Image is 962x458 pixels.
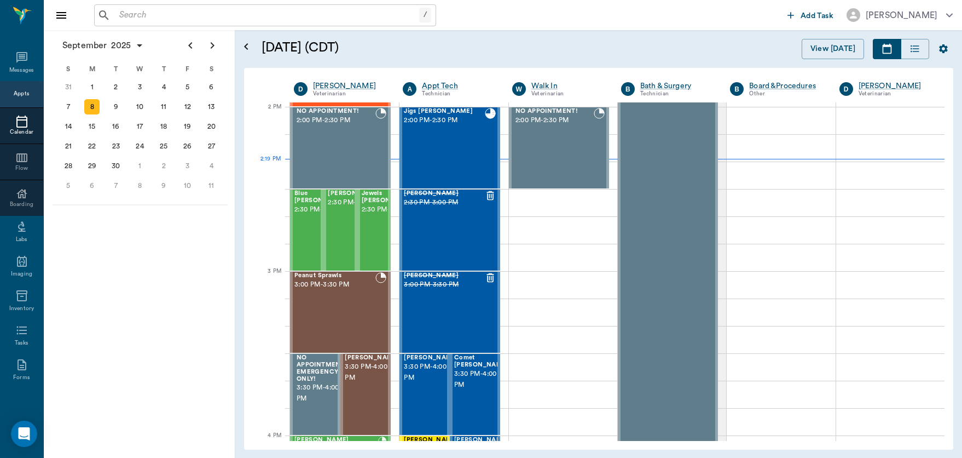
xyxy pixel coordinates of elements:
div: Saturday, October 11, 2025 [204,178,219,193]
span: 2:00 PM - 2:30 PM [515,115,594,126]
button: View [DATE] [802,39,864,59]
span: [PERSON_NAME] [PERSON_NAME] [294,437,378,451]
div: BOOKED, 2:30 PM - 3:00 PM [323,189,357,271]
div: Sunday, September 14, 2025 [61,119,76,134]
span: [PERSON_NAME] [404,354,459,362]
div: Wednesday, October 1, 2025 [132,158,148,174]
div: Wednesday, September 3, 2025 [132,79,148,95]
div: Sunday, September 28, 2025 [61,158,76,174]
span: 3:30 PM - 4:00 PM [297,382,347,404]
div: Tasks [15,339,28,347]
div: Wednesday, October 8, 2025 [132,178,148,193]
span: Comet [PERSON_NAME] [454,354,509,369]
div: Thursday, September 25, 2025 [156,139,171,154]
div: Sunday, September 21, 2025 [61,139,76,154]
span: NO APPOINTMENT! EMERGENCY ONLY! [297,354,347,382]
div: READY_TO_CHECKOUT, 2:00 PM - 2:30 PM [399,107,500,189]
div: Thursday, September 11, 2025 [156,99,171,114]
div: Friday, September 12, 2025 [180,99,195,114]
div: CANCELED, 3:00 PM - 3:30 PM [399,271,500,353]
div: Monday, September 22, 2025 [84,139,100,154]
div: Friday, September 19, 2025 [180,119,195,134]
button: [PERSON_NAME] [838,5,961,25]
input: Search [115,8,419,23]
h5: [DATE] (CDT) [262,39,549,56]
button: Add Task [783,5,838,25]
div: Tuesday, September 2, 2025 [108,79,124,95]
span: Jigs [PERSON_NAME] [404,108,484,115]
div: Saturday, September 13, 2025 [204,99,219,114]
div: Appts [14,90,29,98]
div: Thursday, October 9, 2025 [156,178,171,193]
div: Tuesday, September 23, 2025 [108,139,124,154]
span: 3:30 PM - 4:00 PM [404,362,459,383]
div: S [56,61,80,77]
div: Sunday, August 31, 2025 [61,79,76,95]
div: BOOKED, 3:00 PM - 3:30 PM [290,271,391,353]
span: [PERSON_NAME] [404,437,459,444]
div: Saturday, September 6, 2025 [204,79,219,95]
div: W [128,61,152,77]
a: Bath & Surgery [640,81,714,91]
div: Tuesday, September 9, 2025 [108,99,124,114]
div: Saturday, September 20, 2025 [204,119,219,134]
div: 2 PM [253,101,281,129]
div: Monday, September 1, 2025 [84,79,100,95]
span: Peanut Sprawls [294,272,375,279]
div: Tuesday, October 7, 2025 [108,178,124,193]
div: F [176,61,200,77]
div: Other [749,89,822,99]
div: W [512,82,526,96]
div: Saturday, September 27, 2025 [204,139,219,154]
div: 4 PM [253,430,281,457]
a: Board &Procedures [749,81,822,91]
div: Monday, September 29, 2025 [84,158,100,174]
div: Thursday, October 2, 2025 [156,158,171,174]
div: B [730,82,744,96]
span: [PERSON_NAME] [404,272,484,279]
div: Saturday, October 4, 2025 [204,158,219,174]
div: Veterinarian [313,89,386,99]
span: 3:00 PM - 3:30 PM [294,279,375,290]
div: Wednesday, September 17, 2025 [132,119,148,134]
div: Monday, September 15, 2025 [84,119,100,134]
a: [PERSON_NAME] [313,81,386,91]
div: Veterinarian [531,89,605,99]
div: Tuesday, September 30, 2025 [108,158,124,174]
div: Sunday, September 7, 2025 [61,99,76,114]
div: D [839,82,853,96]
button: Close drawer [50,4,72,26]
div: Friday, October 3, 2025 [180,158,195,174]
span: 3:30 PM - 4:00 PM [345,362,399,383]
div: Messages [9,66,34,75]
div: CHECKED_IN, 3:30 PM - 4:00 PM [340,353,391,436]
a: Appt Tech [422,81,495,91]
span: Blue [PERSON_NAME] [294,190,349,204]
div: CANCELED, 2:30 PM - 3:00 PM [399,189,500,271]
div: Monday, October 6, 2025 [84,178,100,193]
span: [PERSON_NAME] [404,190,484,197]
div: Imaging [11,270,32,278]
span: 3:00 PM - 3:30 PM [404,279,484,290]
span: 2025 [109,38,133,53]
span: [PERSON_NAME] [454,437,509,444]
span: Jewels [PERSON_NAME] [362,190,416,204]
div: BOOKED, 3:30 PM - 4:00 PM [290,353,340,436]
div: Veterinarian [859,89,932,99]
div: Inventory [9,305,34,313]
div: [PERSON_NAME] [859,81,932,91]
div: Friday, October 10, 2025 [180,178,195,193]
span: 3:30 PM - 4:00 PM [454,369,509,391]
button: Open calendar [240,26,253,68]
div: Wednesday, September 10, 2025 [132,99,148,114]
div: NOT_CONFIRMED, 3:30 PM - 4:00 PM [399,353,450,436]
span: NO APPOINTMENT! [297,108,375,115]
div: BOOKED, 2:30 PM - 3:00 PM [290,189,323,271]
div: S [199,61,223,77]
div: Walk In [531,81,605,91]
button: Next page [201,35,223,56]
